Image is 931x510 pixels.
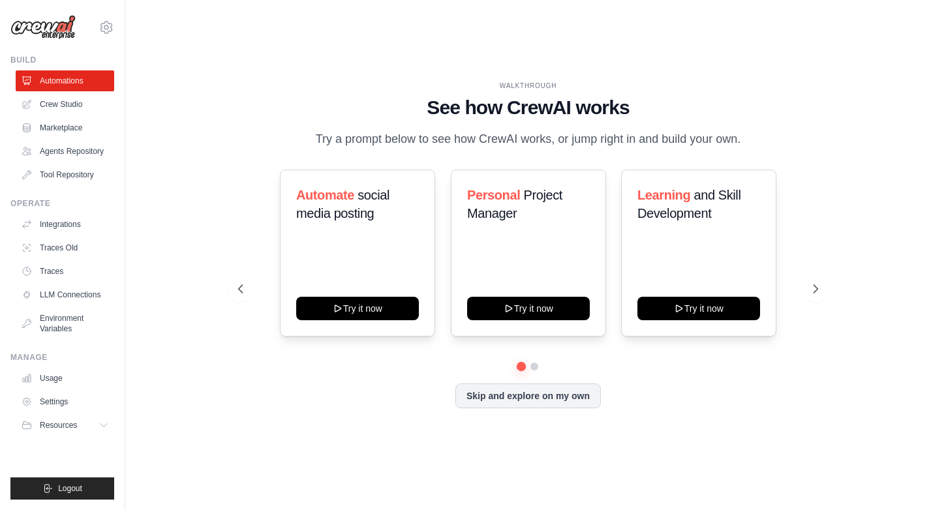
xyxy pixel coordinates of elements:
div: Manage [10,352,114,363]
span: Project Manager [467,188,562,220]
span: Learning [637,188,690,202]
a: Environment Variables [16,308,114,339]
a: Automations [16,70,114,91]
a: Crew Studio [16,94,114,115]
span: Personal [467,188,520,202]
span: Automate [296,188,354,202]
button: Skip and explore on my own [455,383,601,408]
a: Agents Repository [16,141,114,162]
span: Logout [58,483,82,494]
button: Try it now [296,297,419,320]
a: Integrations [16,214,114,235]
span: Resources [40,420,77,430]
a: Marketplace [16,117,114,138]
div: WALKTHROUGH [238,81,818,91]
button: Try it now [467,297,590,320]
button: Resources [16,415,114,436]
a: Traces [16,261,114,282]
a: LLM Connections [16,284,114,305]
button: Logout [10,477,114,500]
a: Tool Repository [16,164,114,185]
p: Try a prompt below to see how CrewAI works, or jump right in and build your own. [309,130,747,149]
a: Traces Old [16,237,114,258]
img: Logo [10,15,76,40]
a: Settings [16,391,114,412]
a: Usage [16,368,114,389]
button: Try it now [637,297,760,320]
h1: See how CrewAI works [238,96,818,119]
div: Build [10,55,114,65]
div: Operate [10,198,114,209]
